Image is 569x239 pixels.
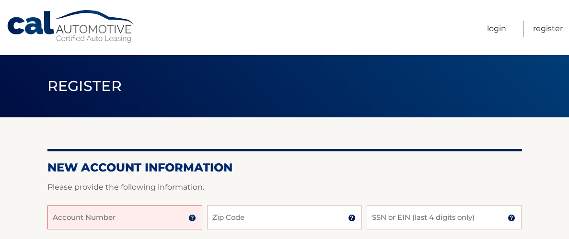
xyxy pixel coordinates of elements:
input: Zip Code [207,205,362,229]
a: Cal Automotive [6,10,136,44]
img: tooltip.svg [348,214,356,222]
a: Login [487,21,506,37]
img: tooltip.svg [508,214,515,222]
input: Account Number [47,205,202,229]
a: Register [533,21,563,37]
span: Register [47,77,122,95]
img: tooltip.svg [188,214,196,222]
input: SSN or EIN (last 4 digits only) [367,205,522,229]
p: Please provide the following information. [47,181,522,194]
h2: New Account Information [47,160,522,175]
